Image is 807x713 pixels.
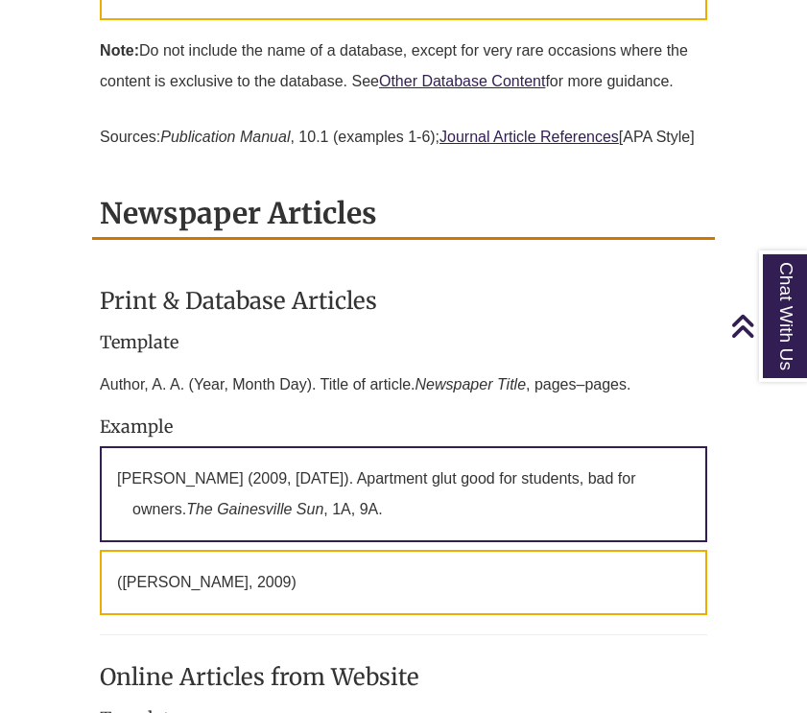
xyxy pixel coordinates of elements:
[160,129,290,145] em: Publication Manual
[92,189,715,240] h2: Newspaper Articles
[730,313,802,339] a: Back to Top
[100,654,707,700] h3: Online Articles from Website
[100,446,707,542] p: [PERSON_NAME] (2009, [DATE]). Apartment glut good for students, bad for owners. , 1A, 9A.
[100,417,707,437] h4: Example
[100,333,707,352] h4: Template
[100,362,707,408] p: Author, A. A. (Year, Month Day). Title of article. , pages–pages.
[186,501,323,517] em: The Gainesville Sun
[100,550,707,615] p: ([PERSON_NAME], 2009)
[415,376,526,392] em: Newspaper Title
[439,129,619,145] a: Journal Article References
[100,42,139,59] strong: Note:
[100,114,707,160] p: Sources: , 10.1 (examples 1-6); [APA Style]
[100,278,707,323] h3: Print & Database Articles
[379,73,545,89] a: Other Database Content
[100,28,707,105] p: Do not include the name of a database, except for very rare occasions where the content is exclus...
